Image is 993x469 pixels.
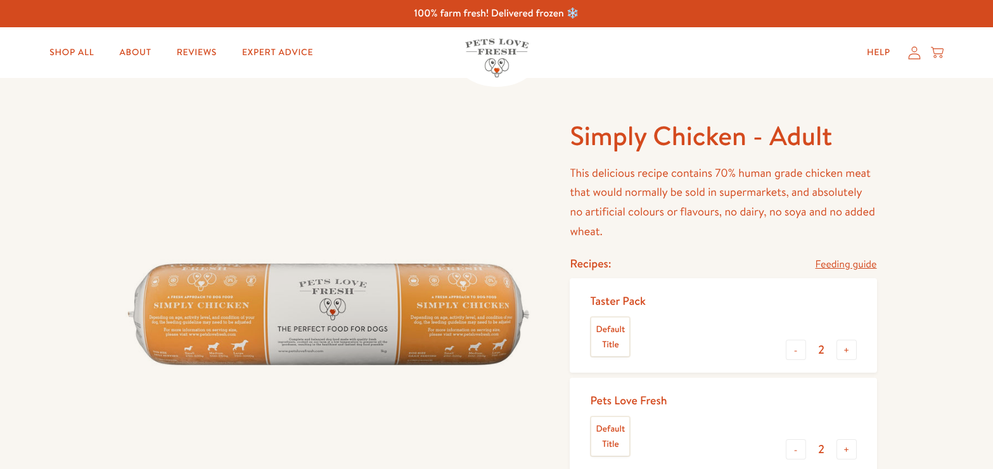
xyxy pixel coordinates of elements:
a: Reviews [167,40,227,65]
button: + [836,340,857,360]
a: Expert Advice [232,40,323,65]
a: Help [857,40,900,65]
img: Pets Love Fresh [465,39,529,77]
a: Feeding guide [816,256,877,273]
button: - [786,340,806,360]
button: - [786,439,806,459]
h4: Recipes: [570,256,611,271]
div: Pets Love Fresh [590,393,667,408]
p: This delicious recipe contains 70% human grade chicken meat that would normally be sold in superm... [570,164,876,241]
label: Default Title [591,318,629,357]
div: Taster Pack [590,293,646,308]
button: + [836,439,857,459]
h1: Simply Chicken - Adult [570,119,876,153]
a: Shop All [39,40,104,65]
label: Default Title [591,417,629,456]
a: About [109,40,161,65]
